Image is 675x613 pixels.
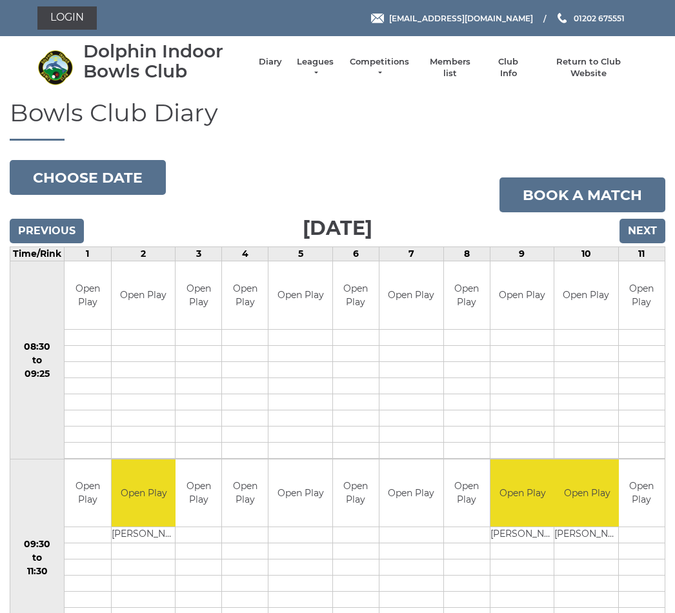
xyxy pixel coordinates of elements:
td: Open Play [554,459,620,527]
td: Open Play [268,459,332,527]
td: Open Play [444,459,490,527]
td: 11 [618,247,665,261]
td: Open Play [112,261,175,329]
a: Members list [423,56,476,79]
td: Time/Rink [10,247,65,261]
td: Open Play [333,261,379,329]
td: Open Play [222,459,268,527]
a: Phone us 01202 675551 [556,12,625,25]
a: Email [EMAIL_ADDRESS][DOMAIN_NAME] [371,12,533,25]
input: Next [620,219,665,243]
td: 10 [554,247,618,261]
img: Dolphin Indoor Bowls Club [37,50,73,85]
td: Open Play [333,459,379,527]
td: Open Play [379,459,443,527]
td: 4 [222,247,268,261]
td: Open Play [65,459,110,527]
td: 7 [379,247,443,261]
td: Open Play [619,261,665,329]
span: 01202 675551 [574,13,625,23]
td: 6 [332,247,379,261]
td: Open Play [554,261,618,329]
td: Open Play [444,261,490,329]
a: Login [37,6,97,30]
td: [PERSON_NAME] [112,527,177,543]
a: Club Info [490,56,527,79]
a: Leagues [295,56,336,79]
td: 2 [111,247,175,261]
td: 9 [490,247,554,261]
td: Open Play [379,261,443,329]
td: [PERSON_NAME] [554,527,620,543]
td: Open Play [619,459,665,527]
td: Open Play [112,459,177,527]
td: Open Play [176,459,221,527]
td: Open Play [490,261,554,329]
img: Phone us [558,13,567,23]
span: [EMAIL_ADDRESS][DOMAIN_NAME] [389,13,533,23]
td: Open Play [65,261,110,329]
input: Previous [10,219,84,243]
a: Competitions [348,56,410,79]
a: Book a match [499,177,665,212]
img: Email [371,14,384,23]
td: 8 [443,247,490,261]
a: Diary [259,56,282,68]
td: 08:30 to 09:25 [10,261,65,459]
td: 5 [268,247,332,261]
a: Return to Club Website [540,56,638,79]
td: Open Play [222,261,268,329]
div: Dolphin Indoor Bowls Club [83,41,246,81]
td: Open Play [268,261,332,329]
td: Open Play [176,261,221,329]
td: Open Play [490,459,556,527]
td: [PERSON_NAME] [490,527,556,543]
h1: Bowls Club Diary [10,99,665,141]
button: Choose date [10,160,166,195]
td: 1 [65,247,111,261]
td: 3 [176,247,222,261]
